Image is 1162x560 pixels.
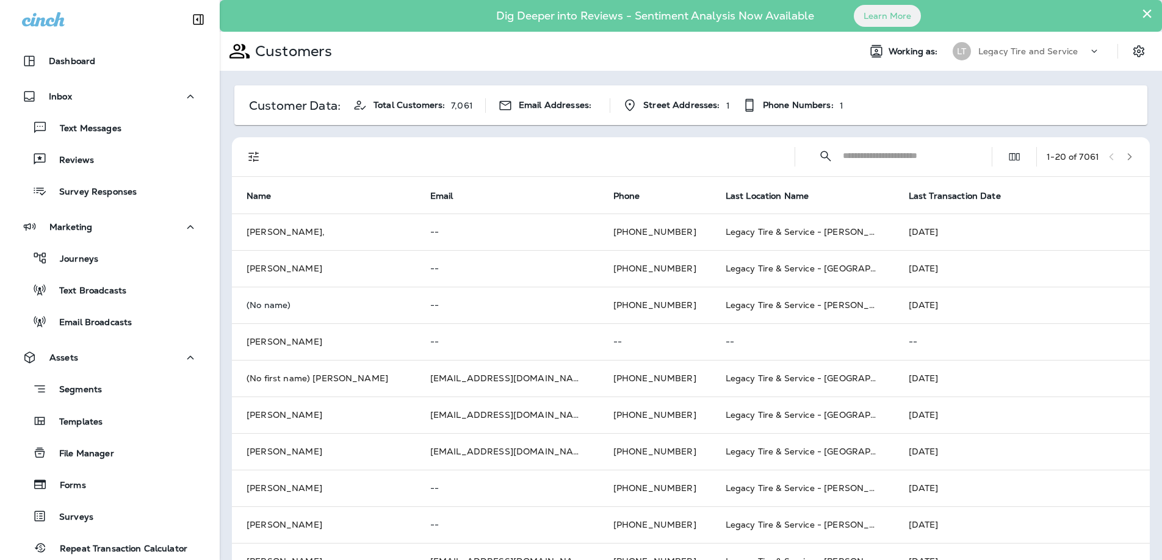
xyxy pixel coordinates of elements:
span: Phone Numbers: [763,100,834,110]
p: -- [430,227,584,237]
p: -- [430,337,584,346]
p: Survey Responses [47,187,137,198]
p: Repeat Transaction Calculator [48,544,187,555]
td: [PERSON_NAME] [232,250,416,287]
span: Email Addresses: [519,100,591,110]
td: [DATE] [894,470,1150,506]
span: Email [430,191,453,201]
td: [PHONE_NUMBER] [599,287,711,323]
button: Templates [12,408,208,434]
button: Text Broadcasts [12,277,208,303]
td: [PHONE_NUMBER] [599,470,711,506]
p: Assets [49,353,78,362]
p: -- [726,337,879,346]
p: (No name) [247,300,401,310]
button: Journeys [12,245,208,271]
span: Legacy Tire & Service - [GEOGRAPHIC_DATA] (formerly Magic City Tire & Service) [726,409,1070,420]
p: -- [430,300,584,310]
td: [EMAIL_ADDRESS][DOMAIN_NAME] [416,397,599,433]
td: [PERSON_NAME] [232,506,416,543]
p: Surveys [47,512,93,523]
button: Reviews [12,146,208,172]
p: Marketing [49,222,92,232]
span: Last Transaction Date [909,191,1001,201]
p: -- [430,483,584,493]
span: Last Transaction Date [909,190,1017,201]
td: [PERSON_NAME] [232,323,416,360]
td: [DATE] [894,360,1150,397]
span: Legacy Tire & Service - [GEOGRAPHIC_DATA] (formerly Magic City Tire & Service) [726,263,1070,274]
td: [EMAIL_ADDRESS][DOMAIN_NAME] [416,433,599,470]
p: -- [613,337,696,346]
span: Working as: [889,46,940,57]
span: Street Addresses: [643,100,720,110]
td: [PHONE_NUMBER] [599,214,711,250]
td: [DATE] [894,397,1150,433]
p: Templates [47,417,103,428]
button: Email Broadcasts [12,309,208,334]
button: Collapse Search [814,144,838,168]
button: Forms [12,472,208,497]
button: File Manager [12,440,208,465]
td: [PERSON_NAME], [232,214,416,250]
button: Marketing [12,215,208,239]
button: Survey Responses [12,178,208,204]
p: Journeys [48,254,98,265]
div: 1 - 20 of 7061 [1047,152,1099,162]
button: Segments [12,376,208,402]
td: [DATE] [894,214,1150,250]
button: Surveys [12,503,208,529]
td: [PERSON_NAME] [232,433,416,470]
span: Legacy Tire & Service - [GEOGRAPHIC_DATA] (formerly Magic City Tire & Service) [726,373,1070,384]
td: [PERSON_NAME] [232,470,416,506]
p: Segments [47,384,102,397]
p: Email Broadcasts [47,317,132,329]
td: [PHONE_NUMBER] [599,397,711,433]
td: [DATE] [894,506,1150,543]
span: Name [247,191,272,201]
p: Text Broadcasts [47,285,126,297]
p: Inbox [49,92,72,101]
td: [DATE] [894,287,1150,323]
p: Dashboard [49,56,95,66]
p: -- [430,264,584,273]
td: [PHONE_NUMBER] [599,360,711,397]
td: [DATE] [894,250,1150,287]
button: Inbox [12,84,208,109]
p: Reviews [47,155,94,167]
p: 1 [840,101,843,110]
button: Assets [12,345,208,370]
td: [PHONE_NUMBER] [599,433,711,470]
td: [EMAIL_ADDRESS][DOMAIN_NAME] [416,360,599,397]
td: [DATE] [894,433,1150,470]
p: 7,061 [451,101,473,110]
button: Settings [1128,40,1150,62]
button: Text Messages [12,115,208,140]
td: [PHONE_NUMBER] [599,506,711,543]
p: Customer Data: [249,101,341,110]
p: -- [430,520,584,529]
span: Last Location Name [726,190,825,201]
p: Customers [250,42,332,60]
span: Legacy Tire & Service - [GEOGRAPHIC_DATA] (formerly Chalkville Auto & Tire Service) [726,446,1090,457]
p: Dig Deeper into Reviews - Sentiment Analysis Now Available [461,14,850,18]
span: Phone [613,191,640,201]
p: Legacy Tire and Service [978,46,1078,56]
td: (No first name) [PERSON_NAME] [232,360,416,397]
td: [PERSON_NAME] [232,397,416,433]
p: File Manager [47,448,114,460]
div: LT [953,42,971,60]
p: Forms [48,480,86,492]
button: Edit Fields [1002,145,1027,169]
span: Total Customers: [374,100,445,110]
button: Dashboard [12,49,208,73]
span: Legacy Tire & Service - [PERSON_NAME] (formerly Chelsea Tire Pros) [726,226,1020,237]
span: Last Location Name [726,191,809,201]
td: [PHONE_NUMBER] [599,250,711,287]
button: Collapse Sidebar [181,7,215,32]
button: Learn More [854,5,921,27]
span: Phone [613,190,656,201]
p: -- [909,337,1135,346]
span: Legacy Tire & Service - [PERSON_NAME] (formerly Chelsea Tire Pros) [726,300,1020,311]
span: Email [430,190,469,201]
